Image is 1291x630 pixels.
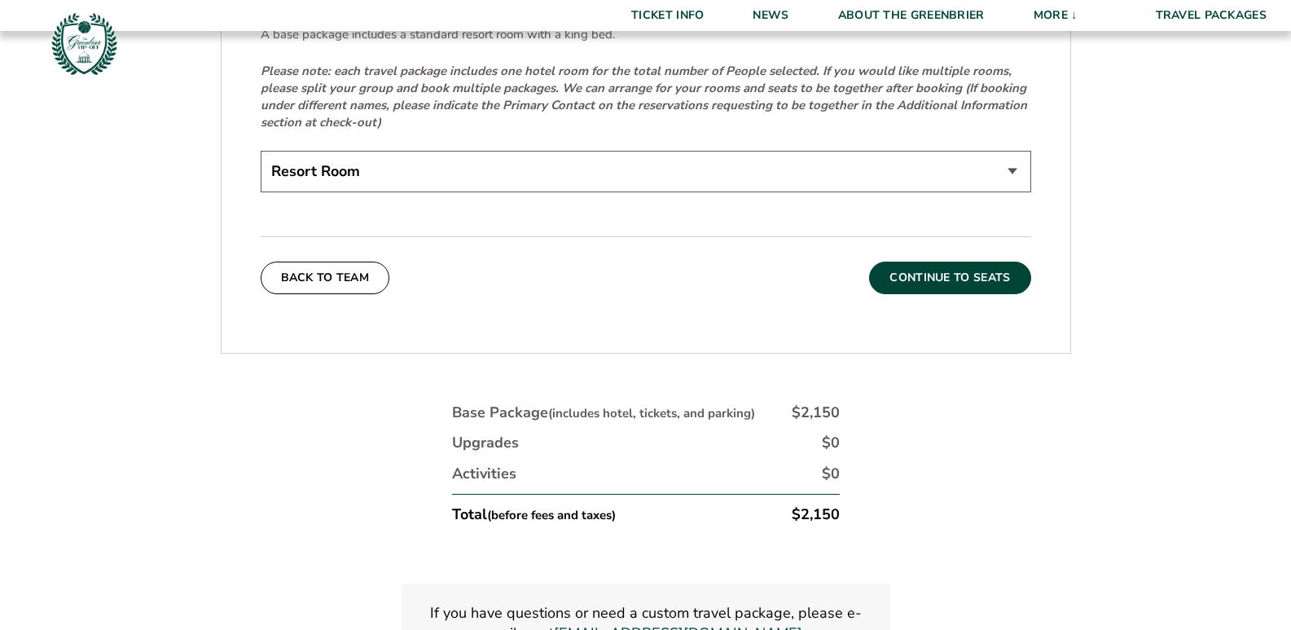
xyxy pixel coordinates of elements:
div: Upgrades [452,433,519,453]
em: Please note: each travel package includes one hotel room for the total number of People selected.... [261,63,1027,130]
small: (before fees and taxes) [487,507,616,523]
div: $0 [822,433,840,453]
div: $0 [822,464,840,484]
img: Greenbrier Tip-Off [49,8,120,79]
div: $2,150 [792,504,840,525]
small: (includes hotel, tickets, and parking) [548,405,755,421]
button: Back To Team [261,262,390,294]
div: Base Package [452,403,755,423]
p: A base package includes a standard resort room with a king bed. [261,26,1031,43]
div: Activities [452,464,516,484]
button: Continue To Seats [869,262,1030,294]
div: $2,150 [792,403,840,423]
div: Total [452,504,616,525]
